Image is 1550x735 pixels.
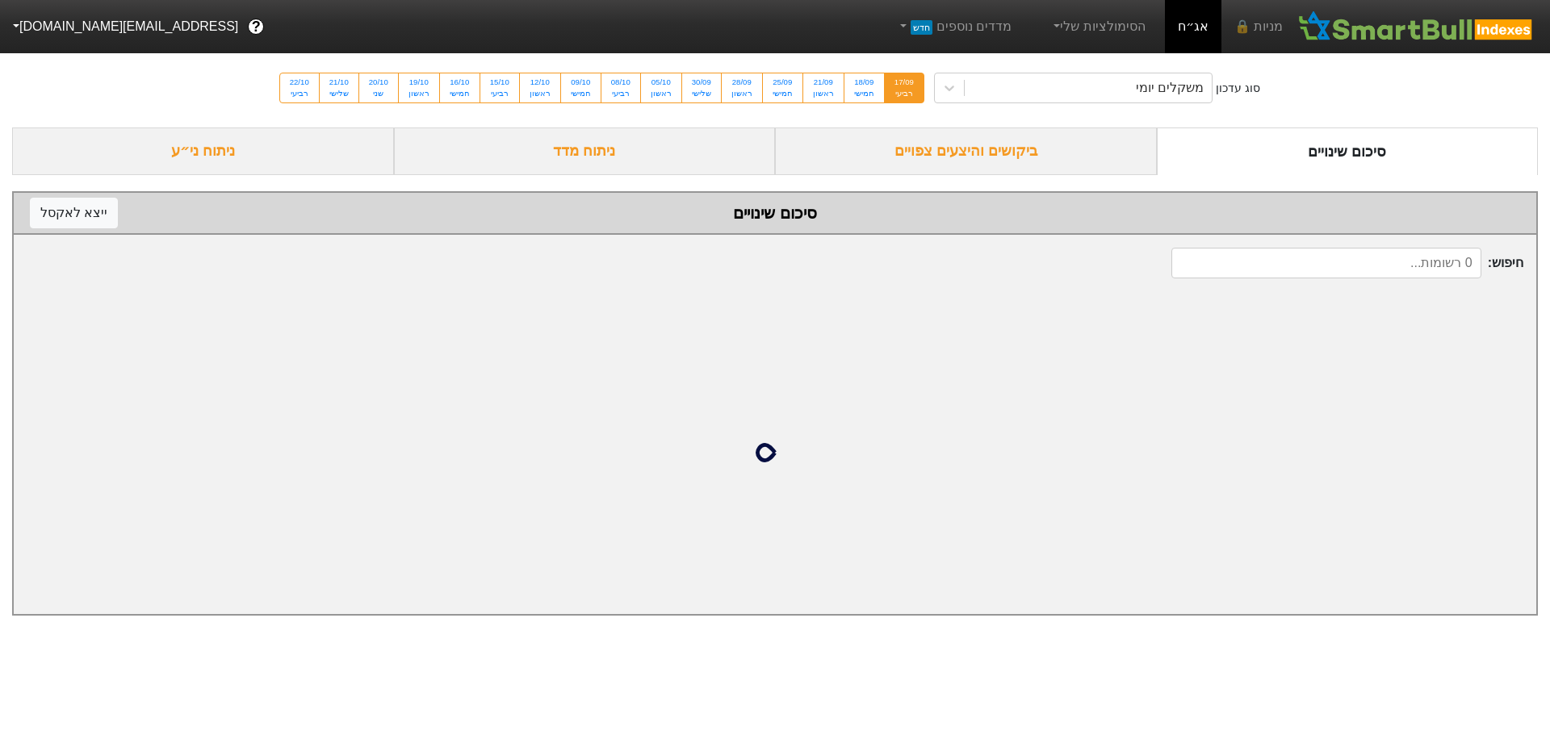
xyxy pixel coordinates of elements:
[773,77,793,88] div: 25/09
[490,77,509,88] div: 15/10
[692,88,711,99] div: שלישי
[252,16,261,38] span: ?
[773,88,793,99] div: חמישי
[1044,10,1152,43] a: הסימולציות שלי
[12,127,394,175] div: ניתוח ני״ע
[369,77,388,88] div: 20/10
[813,88,834,99] div: ראשון
[290,77,309,88] div: 22/10
[1216,80,1260,97] div: סוג עדכון
[1171,248,1481,278] input: 0 רשומות...
[692,77,711,88] div: 30/09
[890,10,1018,43] a: מדדים נוספיםחדש
[1157,127,1539,175] div: סיכום שינויים
[571,77,591,88] div: 09/10
[369,88,388,99] div: שני
[775,127,1157,175] div: ביקושים והיצעים צפויים
[854,88,874,99] div: חמישי
[651,88,672,99] div: ראשון
[290,88,309,99] div: רביעי
[329,77,349,88] div: 21/10
[1136,78,1204,98] div: משקלים יומי
[450,77,470,88] div: 16/10
[408,88,429,99] div: ראשון
[911,20,932,35] span: חדש
[813,77,834,88] div: 21/09
[611,88,630,99] div: רביעי
[408,77,429,88] div: 19/10
[450,88,470,99] div: חמישי
[1171,248,1523,278] span: חיפוש :
[854,77,874,88] div: 18/09
[731,88,752,99] div: ראשון
[490,88,509,99] div: רביעי
[571,88,591,99] div: חמישי
[30,198,118,228] button: ייצא לאקסל
[394,127,776,175] div: ניתוח מדד
[756,433,794,472] img: loading...
[530,88,551,99] div: ראשון
[30,201,1520,225] div: סיכום שינויים
[530,77,551,88] div: 12/10
[731,77,752,88] div: 28/09
[894,77,914,88] div: 17/09
[329,88,349,99] div: שלישי
[651,77,672,88] div: 05/10
[611,77,630,88] div: 08/10
[894,88,914,99] div: רביעי
[1296,10,1537,43] img: SmartBull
